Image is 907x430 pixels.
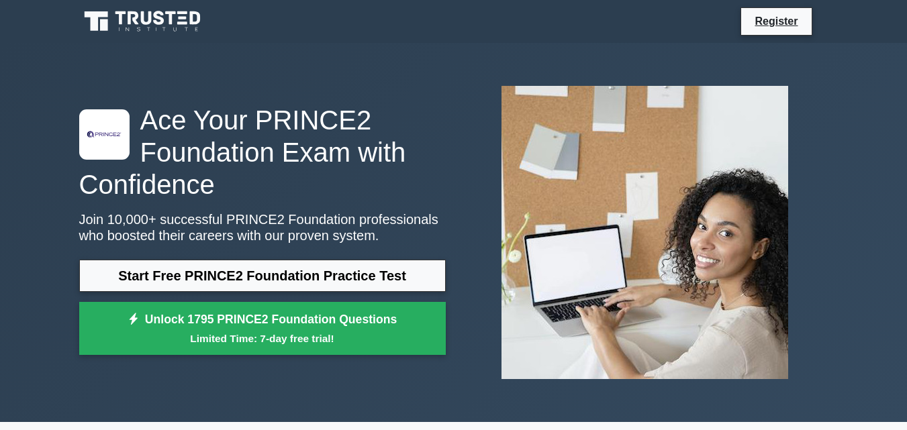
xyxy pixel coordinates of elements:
a: Start Free PRINCE2 Foundation Practice Test [79,260,446,292]
a: Unlock 1795 PRINCE2 Foundation QuestionsLimited Time: 7-day free trial! [79,302,446,356]
h1: Ace Your PRINCE2 Foundation Exam with Confidence [79,104,446,201]
p: Join 10,000+ successful PRINCE2 Foundation professionals who boosted their careers with our prove... [79,211,446,244]
small: Limited Time: 7-day free trial! [96,331,429,346]
a: Register [747,13,806,30]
